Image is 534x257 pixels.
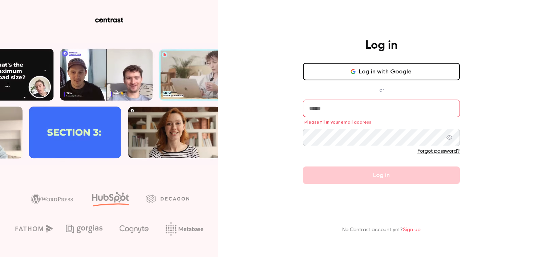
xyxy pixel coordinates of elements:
[146,194,189,202] img: decagon
[303,63,460,80] button: Log in with Google
[376,86,388,94] span: or
[403,227,421,232] a: Sign up
[365,38,397,53] h4: Log in
[304,119,371,125] span: Please fill in your email address
[417,149,460,154] a: Forgot password?
[342,226,421,234] p: No Contrast account yet?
